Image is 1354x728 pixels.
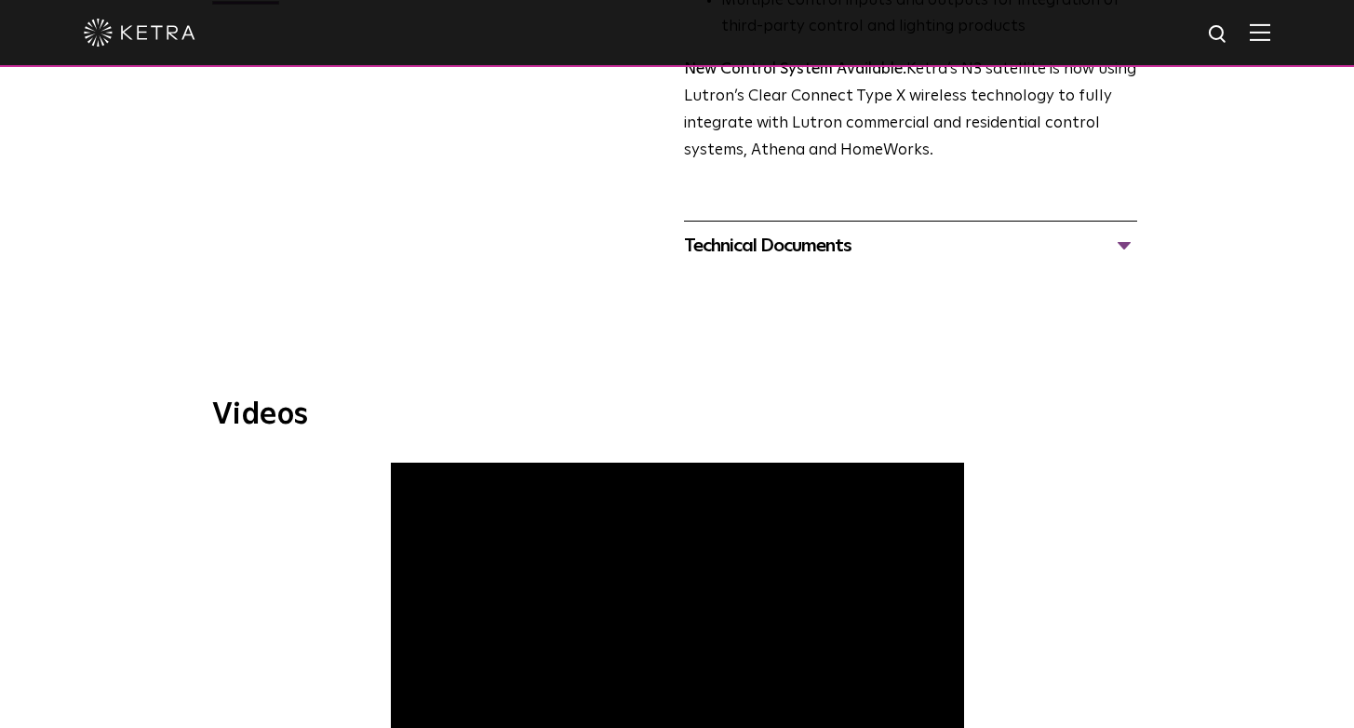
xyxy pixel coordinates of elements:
img: ketra-logo-2019-white [84,19,195,47]
strong: New Control System Available: [684,61,906,77]
h3: Videos [212,400,1143,430]
p: Ketra’s N3 satellite is now using Lutron’s Clear Connect Type X wireless technology to fully inte... [684,57,1137,165]
img: Hamburger%20Nav.svg [1250,23,1270,41]
img: search icon [1207,23,1230,47]
div: Technical Documents [684,231,1137,261]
